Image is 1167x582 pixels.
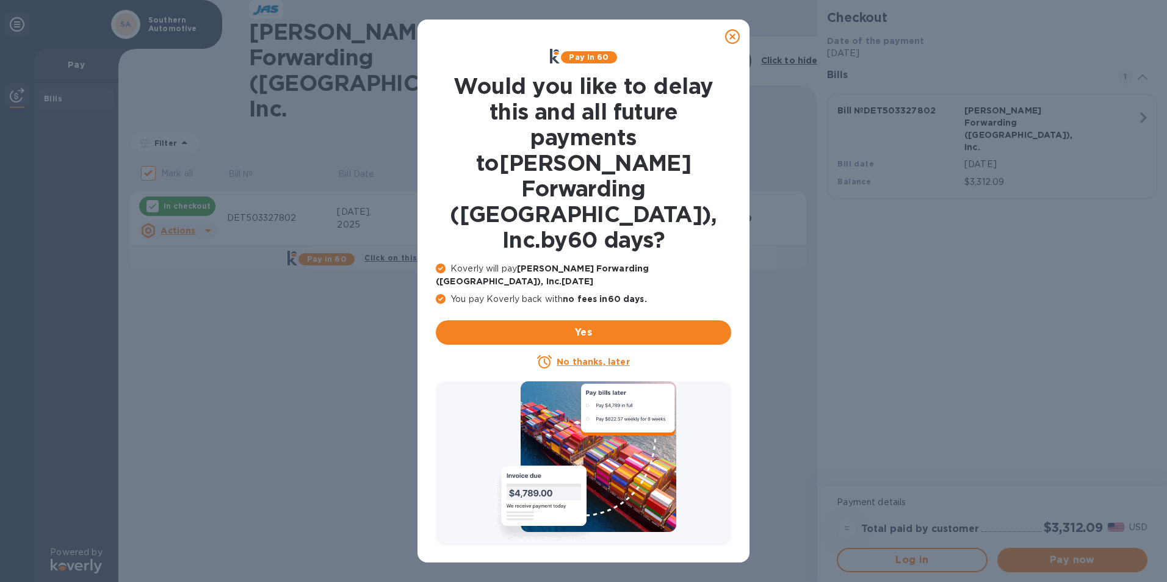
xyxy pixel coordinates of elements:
[436,293,731,306] p: You pay Koverly back with
[563,294,646,304] b: no fees in 60 days .
[436,262,731,288] p: Koverly will pay
[557,357,629,367] u: No thanks, later
[446,325,721,340] span: Yes
[569,52,609,62] b: Pay in 60
[436,320,731,345] button: Yes
[436,73,731,253] h1: Would you like to delay this and all future payments to [PERSON_NAME] Forwarding ([GEOGRAPHIC_DAT...
[436,264,649,286] b: [PERSON_NAME] Forwarding ([GEOGRAPHIC_DATA]), Inc. [DATE]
